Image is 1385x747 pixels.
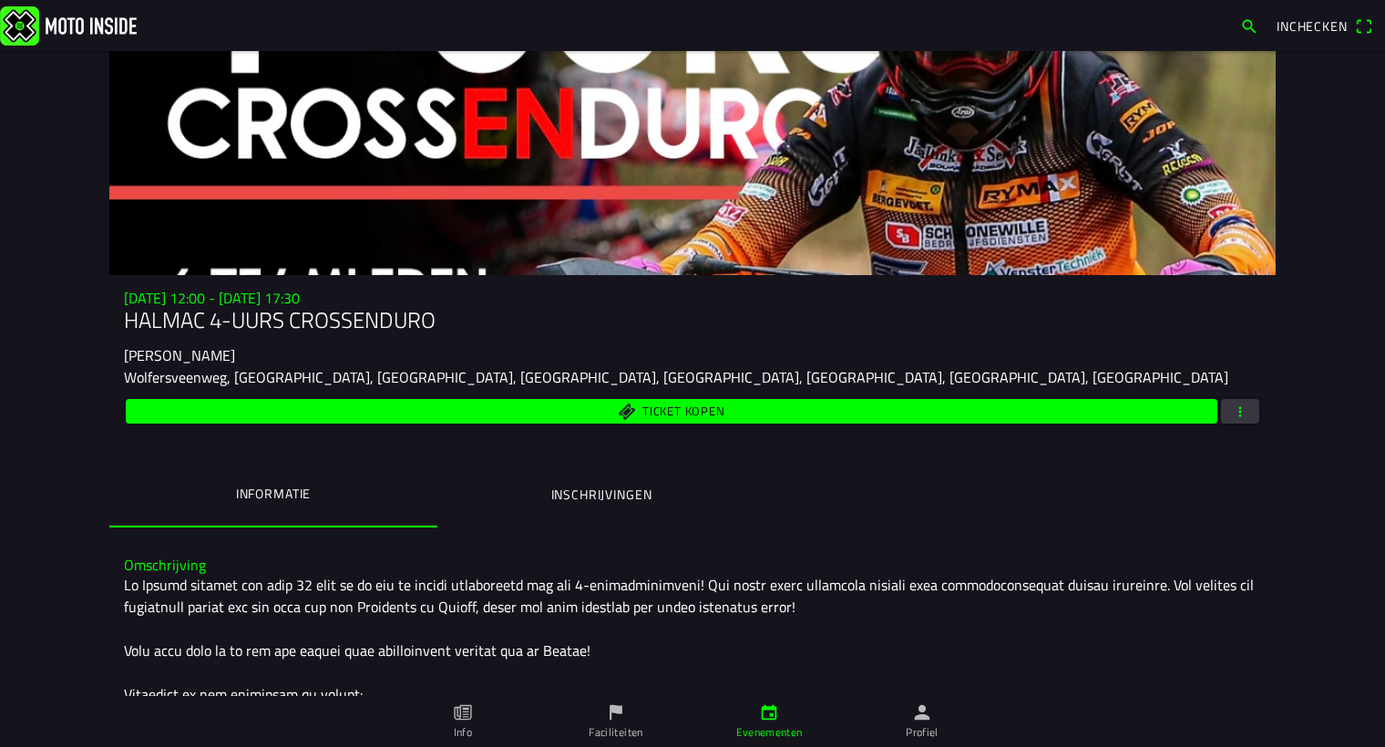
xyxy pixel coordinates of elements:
ion-icon: calendar [759,702,779,722]
span: Ticket kopen [642,405,724,417]
ion-label: Profiel [906,724,939,741]
ion-label: Faciliteiten [589,724,642,741]
ion-label: Evenementen [736,724,803,741]
ion-icon: person [912,702,932,722]
ion-text: Wolfersveenweg, [GEOGRAPHIC_DATA], [GEOGRAPHIC_DATA], [GEOGRAPHIC_DATA], [GEOGRAPHIC_DATA], [GEOG... [124,366,1228,388]
h1: HALMAC 4-UURS CROSSENDURO [124,307,1261,333]
ion-label: Inschrijvingen [551,485,652,505]
ion-icon: paper [453,702,473,722]
h3: [DATE] 12:00 - [DATE] 17:30 [124,290,1261,307]
a: search [1231,10,1267,41]
ion-label: Info [454,724,472,741]
span: Inchecken [1277,16,1348,36]
ion-text: [PERSON_NAME] [124,344,235,366]
a: Incheckenqr scanner [1267,10,1381,41]
ion-label: Informatie [236,484,311,504]
ion-icon: flag [606,702,626,722]
h3: Omschrijving [124,557,1261,574]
